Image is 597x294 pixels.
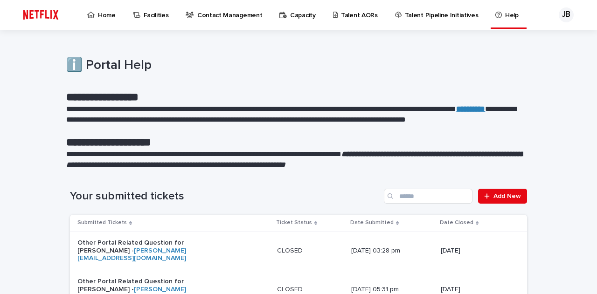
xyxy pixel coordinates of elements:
[478,189,527,204] a: Add New
[77,247,186,262] a: [PERSON_NAME][EMAIL_ADDRESS][DOMAIN_NAME]
[351,286,433,294] p: [DATE] 05:31 pm
[77,218,127,228] p: Submitted Tickets
[277,284,305,294] p: CLOSED
[350,218,394,228] p: Date Submitted
[559,7,574,22] div: JB
[19,6,63,24] img: ifQbXi3ZQGMSEF7WDB7W
[66,58,523,74] h1: ℹ️ Portal Help
[70,231,527,270] tr: Other Portal Related Question for [PERSON_NAME] -[PERSON_NAME][EMAIL_ADDRESS][DOMAIN_NAME]CLOSEDC...
[441,247,512,255] p: [DATE]
[77,239,194,262] p: Other Portal Related Question for [PERSON_NAME] -
[441,286,512,294] p: [DATE]
[351,247,433,255] p: [DATE] 03:28 pm
[384,189,472,204] input: Search
[70,190,380,203] h1: Your submitted tickets
[277,245,305,255] p: CLOSED
[276,218,312,228] p: Ticket Status
[493,193,521,199] span: Add New
[440,218,473,228] p: Date Closed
